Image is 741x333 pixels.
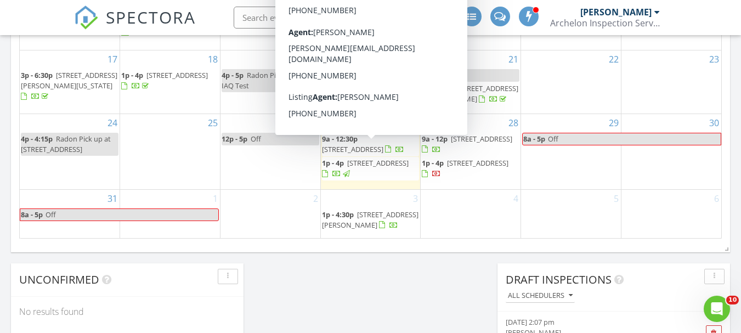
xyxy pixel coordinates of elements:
span: Radon Pickup/Mold IAQ Test [222,70,312,91]
a: 1p - 4:30p [STREET_ADDRESS][PERSON_NAME] [422,82,519,106]
td: Go to August 20, 2025 [320,50,421,114]
span: [STREET_ADDRESS] [322,144,383,154]
a: Go to August 17, 2025 [105,50,120,68]
a: 1p - 4p [STREET_ADDRESS] [422,157,519,180]
a: Go to September 5, 2025 [612,190,621,207]
span: SPECTORA [106,5,196,29]
span: Off [46,210,56,219]
span: 12a [322,70,334,80]
td: Go to August 19, 2025 [220,50,320,114]
a: 1p - 4:30p [STREET_ADDRESS][PERSON_NAME] [322,210,418,230]
span: [STREET_ADDRESS] [146,70,208,80]
span: [STREET_ADDRESS] [347,158,409,168]
td: Go to August 29, 2025 [521,114,621,189]
span: 9a - 12:30p [322,134,358,144]
td: Go to September 4, 2025 [421,189,521,238]
a: SPECTORA [74,15,196,38]
a: Go to August 31, 2025 [105,190,120,207]
a: 1p - 4p [STREET_ADDRESS] [422,158,508,178]
a: 1p - 4:30p [STREET_ADDRESS][PERSON_NAME] [422,83,518,104]
a: Go to August 25, 2025 [206,114,220,132]
span: 1p - 4p [422,158,444,168]
a: Go to August 26, 2025 [306,114,320,132]
td: Go to August 31, 2025 [20,189,120,238]
span: Radon Pick up at [STREET_ADDRESS] [21,134,111,154]
a: Go to September 6, 2025 [712,190,721,207]
iframe: Intercom live chat [704,296,730,322]
a: Go to August 29, 2025 [607,114,621,132]
span: 8a - 5p [523,133,546,145]
a: Go to August 27, 2025 [406,114,420,132]
a: 1p - 4p [STREET_ADDRESS] [322,157,420,180]
a: 1p - 4p [STREET_ADDRESS] [322,158,409,178]
a: Go to August 21, 2025 [506,50,521,68]
span: Off [451,70,461,80]
div: [DATE] 2:07 pm [506,317,686,328]
a: Go to September 2, 2025 [311,190,320,207]
span: [STREET_ADDRESS] [447,158,508,168]
span: [STREET_ADDRESS][PERSON_NAME] [422,83,518,104]
span: Off [337,70,348,80]
span: 10 [726,296,739,304]
span: 8a - 5p [20,209,43,221]
td: Go to August 17, 2025 [20,50,120,114]
td: Go to August 21, 2025 [421,50,521,114]
a: 9a - 12:30p [STREET_ADDRESS] [322,134,404,154]
span: [STREET_ADDRESS][PERSON_NAME][US_STATE] [21,70,117,91]
a: Go to August 22, 2025 [607,50,621,68]
td: Go to September 5, 2025 [521,189,621,238]
td: Go to September 3, 2025 [320,189,421,238]
span: 4p - 4:15p [21,134,53,144]
td: Go to August 22, 2025 [521,50,621,114]
span: [STREET_ADDRESS][PERSON_NAME] [322,210,418,230]
td: Go to August 26, 2025 [220,114,320,189]
td: Go to September 2, 2025 [220,189,320,238]
span: Draft Inspections [506,272,612,287]
td: Go to August 28, 2025 [421,114,521,189]
div: [PERSON_NAME] [580,7,652,18]
a: 9a - 12:30p [STREET_ADDRESS] [322,133,420,156]
span: 12p - 5p [222,134,247,144]
td: Go to August 24, 2025 [20,114,120,189]
a: Go to August 19, 2025 [306,50,320,68]
img: The Best Home Inspection Software - Spectora [74,5,98,30]
div: Archelon Inspection Service [550,18,660,29]
a: 3p - 6:30p [STREET_ADDRESS][PERSON_NAME][US_STATE] [21,70,117,101]
a: Go to September 1, 2025 [211,190,220,207]
span: 1p - 4p [322,158,344,168]
td: Go to August 18, 2025 [120,50,220,114]
a: 9a - 12p [STREET_ADDRESS] [422,133,519,156]
a: Go to August 24, 2025 [105,114,120,132]
td: Go to September 6, 2025 [621,189,721,238]
a: 3p - 6:30p [STREET_ADDRESS][PERSON_NAME][US_STATE] [21,69,118,104]
a: Go to August 18, 2025 [206,50,220,68]
span: 1p - 4:30p [422,83,454,93]
span: 9a - 12p [422,134,448,144]
td: Go to August 27, 2025 [320,114,421,189]
a: Go to September 3, 2025 [411,190,420,207]
a: 1p - 4p [STREET_ADDRESS] [121,70,208,91]
span: 1p - 4p [121,70,143,80]
span: Off [548,134,558,144]
span: 3p - 6:30p [21,70,53,80]
td: Go to August 23, 2025 [621,50,721,114]
span: 4p - 5p [222,70,244,80]
a: Go to August 23, 2025 [707,50,721,68]
button: All schedulers [506,289,575,303]
div: No results found [11,297,244,326]
input: Search everything... [234,7,453,29]
a: 1p - 4p [STREET_ADDRESS] [121,69,219,93]
span: Off [251,134,261,144]
td: Go to September 1, 2025 [120,189,220,238]
span: 8a - 10a [422,70,448,80]
div: All schedulers [508,292,573,300]
a: 1p - 4:30p [STREET_ADDRESS][PERSON_NAME] [322,208,420,232]
span: 1p - 4:30p [322,210,354,219]
a: Go to August 28, 2025 [506,114,521,132]
a: Go to September 4, 2025 [511,190,521,207]
a: Go to August 20, 2025 [406,50,420,68]
span: [STREET_ADDRESS] [451,134,512,144]
a: Go to August 30, 2025 [707,114,721,132]
td: Go to August 25, 2025 [120,114,220,189]
span: Unconfirmed [19,272,99,287]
